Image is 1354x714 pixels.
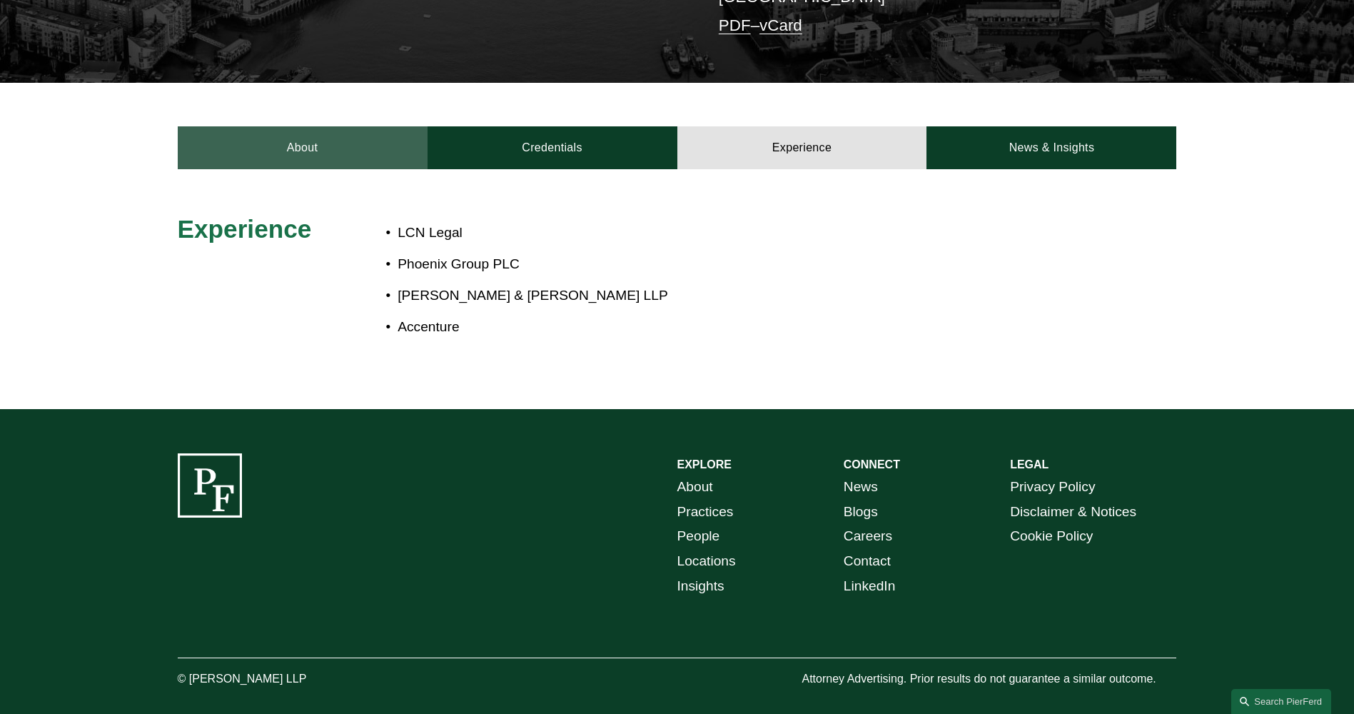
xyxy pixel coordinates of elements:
strong: CONNECT [844,458,900,471]
a: Insights [677,574,724,599]
a: Contact [844,549,891,574]
p: © [PERSON_NAME] LLP [178,669,386,690]
a: PDF [719,16,751,34]
a: News & Insights [926,126,1176,169]
a: People [677,524,720,549]
a: Careers [844,524,892,549]
a: Practices [677,500,734,525]
p: Attorney Advertising. Prior results do not guarantee a similar outcome. [802,669,1176,690]
span: Experience [178,215,312,243]
p: [PERSON_NAME] & [PERSON_NAME] LLP [398,283,1051,308]
a: LinkedIn [844,574,896,599]
a: Search this site [1231,689,1331,714]
a: About [677,475,713,500]
a: News [844,475,878,500]
a: About [178,126,428,169]
a: Locations [677,549,736,574]
a: Credentials [428,126,677,169]
p: LCN Legal [398,221,1051,246]
p: Accenture [398,315,1051,340]
a: Cookie Policy [1010,524,1093,549]
a: Blogs [844,500,878,525]
strong: EXPLORE [677,458,732,471]
p: Phoenix Group PLC [398,252,1051,277]
a: Privacy Policy [1010,475,1095,500]
a: Disclaimer & Notices [1010,500,1136,525]
a: vCard [759,16,802,34]
strong: LEGAL [1010,458,1049,471]
a: Experience [677,126,927,169]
